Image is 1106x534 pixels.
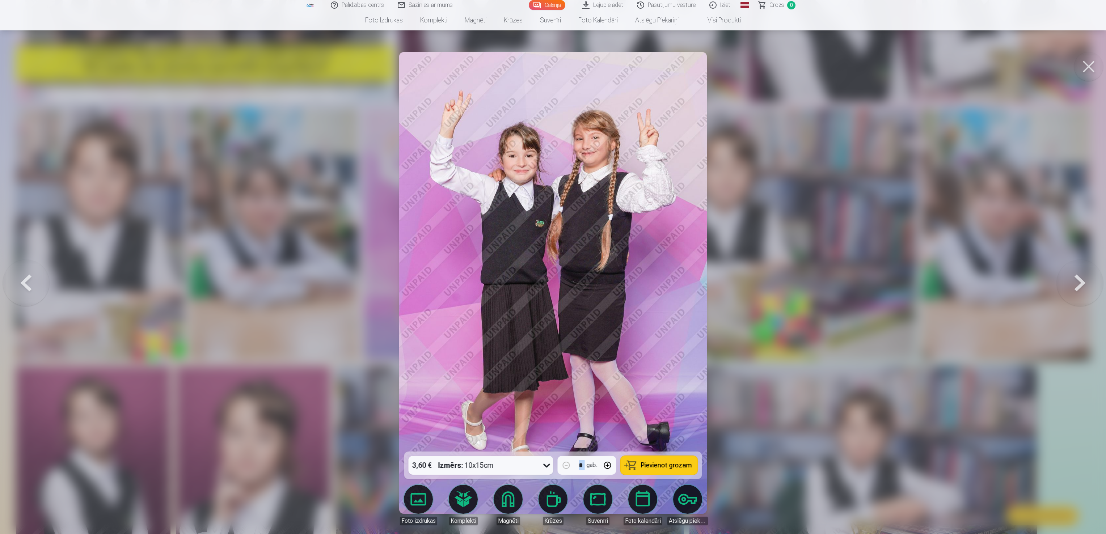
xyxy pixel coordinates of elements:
img: /fa1 [306,3,314,7]
div: Atslēgu piekariņi [667,517,708,525]
a: Atslēgu piekariņi [667,485,708,525]
a: Komplekti [443,485,484,525]
a: Foto izdrukas [356,10,411,30]
a: Krūzes [495,10,531,30]
span: Grozs [769,1,784,9]
a: Foto izdrukas [398,485,439,525]
div: Krūzes [543,517,563,525]
div: 3,60 € [409,456,435,475]
a: Magnēti [456,10,495,30]
strong: Izmērs : [438,460,463,470]
div: 10x15cm [438,456,494,475]
a: Suvenīri [578,485,618,525]
div: Foto izdrukas [400,517,437,525]
a: Magnēti [488,485,528,525]
a: Atslēgu piekariņi [626,10,687,30]
a: Foto kalendāri [570,10,626,30]
div: Foto kalendāri [624,517,662,525]
span: 0 [787,1,795,9]
div: gab. [587,461,598,470]
a: Komplekti [411,10,456,30]
div: Komplekti [449,517,478,525]
button: Pievienot grozam [621,456,698,475]
div: Magnēti [497,517,520,525]
span: Pievienot grozam [641,462,692,469]
a: Suvenīri [531,10,570,30]
a: Krūzes [533,485,573,525]
a: Foto kalendāri [622,485,663,525]
a: Visi produkti [687,10,750,30]
div: Suvenīri [586,517,609,525]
